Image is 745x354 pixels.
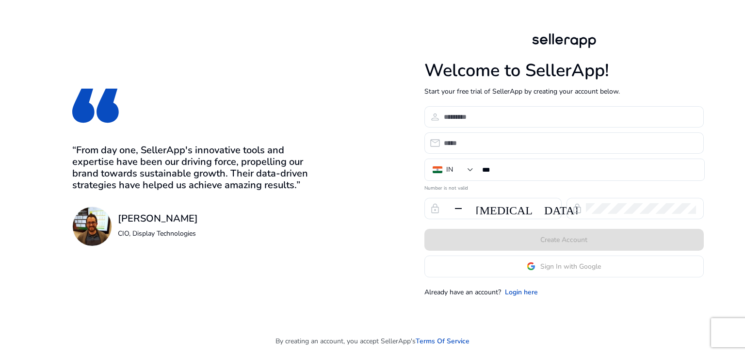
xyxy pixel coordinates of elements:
[416,336,470,346] a: Terms Of Service
[424,60,704,81] h1: Welcome to SellerApp!
[424,182,704,192] mat-error: Number is not valid
[505,287,538,297] a: Login here
[429,137,441,149] span: email
[118,228,198,239] p: CIO, Display Technologies
[424,86,704,97] p: Start your free trial of SellerApp by creating your account below.
[424,287,501,297] p: Already have an account?
[429,203,441,214] span: lock
[429,111,441,123] span: person
[446,164,453,175] div: IN
[118,213,198,225] h3: [PERSON_NAME]
[447,203,584,214] mat-icon: remove_[MEDICAL_DATA]
[72,145,321,191] h3: “From day one, SellerApp's innovative tools and expertise have been our driving force, propelling...
[571,203,583,214] span: lock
